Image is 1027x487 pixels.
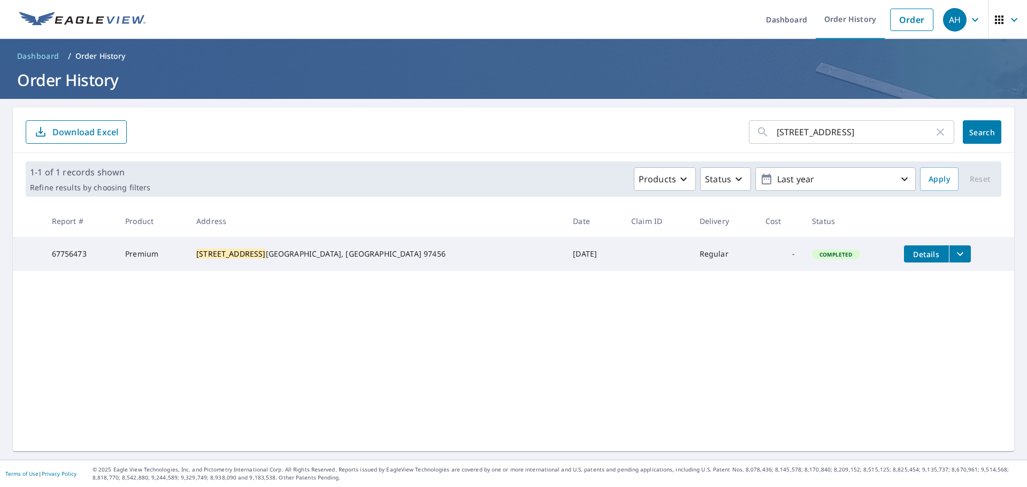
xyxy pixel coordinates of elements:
[564,205,623,237] th: Date
[813,251,859,258] span: Completed
[929,173,950,186] span: Apply
[30,166,150,179] p: 1-1 of 1 records shown
[623,205,691,237] th: Claim ID
[196,249,265,259] mark: [STREET_ADDRESS]
[890,9,933,31] a: Order
[188,205,564,237] th: Address
[757,205,803,237] th: Cost
[803,205,895,237] th: Status
[920,167,959,191] button: Apply
[19,12,145,28] img: EV Logo
[5,470,39,477] a: Terms of Use
[971,127,993,137] span: Search
[68,50,71,63] li: /
[75,51,126,61] p: Order History
[52,126,118,138] p: Download Excel
[777,117,934,147] input: Address, Report #, Claim ID, etc.
[13,69,1014,91] h1: Order History
[757,237,803,271] td: -
[13,48,1014,65] nav: breadcrumb
[30,183,150,192] p: Refine results by choosing filters
[639,173,676,185] p: Products
[5,470,76,477] p: |
[773,170,898,189] p: Last year
[93,466,1022,482] p: © 2025 Eagle View Technologies, Inc. and Pictometry International Corp. All Rights Reserved. Repo...
[910,249,942,259] span: Details
[43,237,117,271] td: 67756473
[196,249,556,259] div: [GEOGRAPHIC_DATA], [GEOGRAPHIC_DATA] 97456
[43,205,117,237] th: Report #
[755,167,916,191] button: Last year
[705,173,731,185] p: Status
[943,8,967,32] div: AH
[963,120,1001,144] button: Search
[117,237,188,271] td: Premium
[26,120,127,144] button: Download Excel
[634,167,696,191] button: Products
[691,205,757,237] th: Delivery
[17,51,59,61] span: Dashboard
[700,167,751,191] button: Status
[117,205,188,237] th: Product
[42,470,76,477] a: Privacy Policy
[949,245,971,262] button: filesDropdownBtn-67756473
[13,48,64,65] a: Dashboard
[691,237,757,271] td: Regular
[564,237,623,271] td: [DATE]
[904,245,949,262] button: detailsBtn-67756473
